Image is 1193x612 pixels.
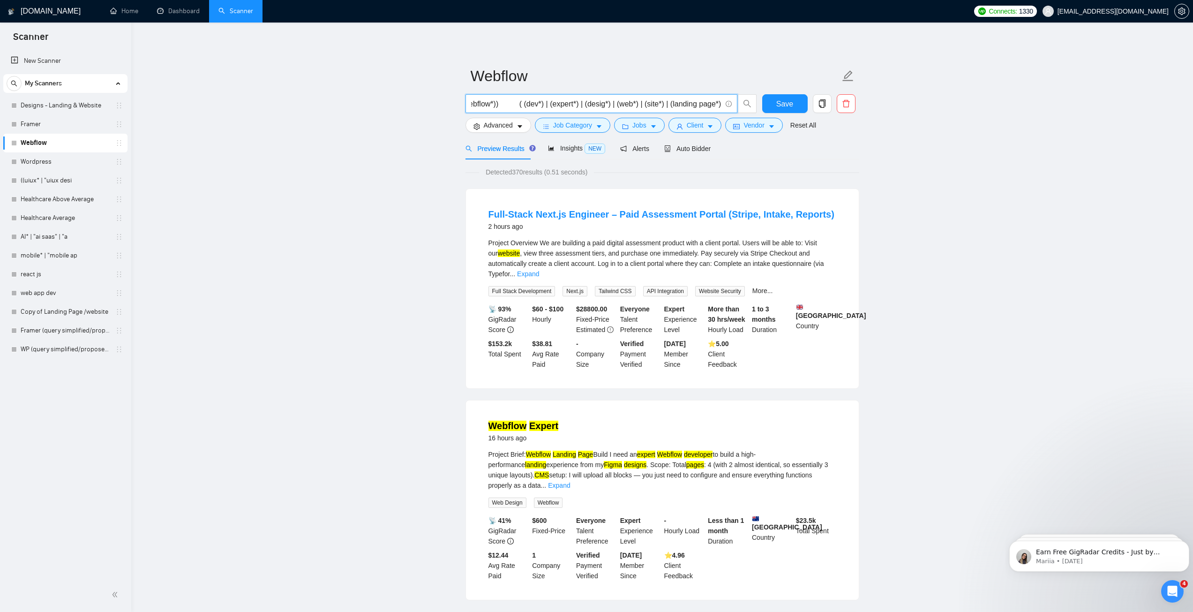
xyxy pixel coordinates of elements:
div: Talent Preference [618,304,662,335]
span: Auto Bidder [664,145,711,152]
span: Tailwind CSS [595,286,636,296]
span: info-circle [507,538,514,544]
b: Expert [620,517,641,524]
span: Detected 370 results (0.51 seconds) [479,167,594,177]
span: Save [776,98,793,110]
a: Expand [548,482,570,489]
span: holder [115,346,123,353]
a: Copy of Landing Page /website [21,302,110,321]
span: Estimated [576,326,605,333]
span: user [1045,8,1051,15]
div: Tooltip anchor [528,144,537,152]
b: Expert [664,305,685,313]
iframe: Intercom notifications message [1005,521,1193,587]
b: 1 to 3 months [752,305,776,323]
button: idcardVendorcaret-down [725,118,782,133]
b: $ 28800.00 [576,305,607,313]
mark: Figma [604,461,622,468]
b: Everyone [576,517,606,524]
span: Advanced [484,120,513,130]
span: setting [1175,8,1189,15]
div: Client Feedback [662,550,706,581]
span: area-chart [548,145,555,151]
mark: Expert [529,421,558,431]
img: 🇬🇧 [796,304,803,310]
mark: Webflow [488,421,527,431]
span: holder [115,327,123,334]
span: My Scanners [25,74,62,93]
a: New Scanner [11,52,120,70]
div: Duration [706,515,750,546]
b: Less than 1 month [708,517,744,535]
button: settingAdvancedcaret-down [465,118,531,133]
b: - [664,517,667,524]
div: Duration [750,304,794,335]
a: AI* | "ai saas" | "a [21,227,110,246]
span: bars [543,123,549,130]
a: Healthcare Average [21,209,110,227]
span: Next.js [563,286,587,296]
div: Payment Verified [574,550,618,581]
mark: Landing [553,451,576,458]
b: 📡 93% [488,305,511,313]
span: 4 [1180,580,1188,588]
button: Save [762,94,808,113]
span: ... [541,482,547,489]
div: Fixed-Price [574,304,618,335]
span: holder [115,289,123,297]
div: Talent Preference [574,515,618,546]
input: Search Freelance Jobs... [471,98,721,110]
span: holder [115,196,123,203]
div: Fixed-Price [530,515,574,546]
span: user [676,123,683,130]
span: Vendor [743,120,764,130]
div: Experience Level [618,515,662,546]
a: Framer (query simplified/proposed) [21,321,110,340]
span: Webflow [534,498,563,508]
b: Verified [620,340,644,348]
mark: expert [637,451,655,458]
b: 📡 41% [488,517,511,524]
span: search [738,99,756,108]
mark: website [498,249,520,257]
b: ⭐️ 4.96 [664,552,685,559]
span: double-left [112,590,121,599]
span: info-circle [726,101,732,107]
a: Wordpress [21,152,110,171]
div: Company Size [530,550,574,581]
span: caret-down [707,123,713,130]
div: Country [750,515,794,546]
a: Designs - Landing & Website [21,96,110,115]
a: homeHome [110,7,138,15]
b: [GEOGRAPHIC_DATA] [796,304,866,319]
mark: Page [578,451,593,458]
span: Full Stack Development [488,286,555,296]
a: web app dev [21,284,110,302]
b: [GEOGRAPHIC_DATA] [752,515,822,531]
b: More than 30 hrs/week [708,305,745,323]
mark: developer [684,451,713,458]
div: Country [794,304,838,335]
a: Full-Stack Next.js Engineer – Paid Assessment Portal (Stripe, Intake, Reports) [488,209,834,219]
input: Scanner name... [471,64,840,88]
span: holder [115,158,123,166]
iframe: Intercom live chat [1161,580,1184,603]
span: idcard [733,123,740,130]
span: delete [837,99,855,108]
span: holder [115,252,123,259]
span: Scanner [6,30,56,50]
b: $12.44 [488,552,509,559]
span: caret-down [768,123,775,130]
span: search [7,80,21,87]
b: $60 - $100 [532,305,563,313]
span: Alerts [620,145,649,152]
img: upwork-logo.png [978,8,986,15]
span: robot [664,145,671,152]
div: Hourly Load [662,515,706,546]
span: holder [115,214,123,222]
b: $38.81 [532,340,552,348]
b: [DATE] [620,552,642,559]
span: ... [510,270,515,278]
